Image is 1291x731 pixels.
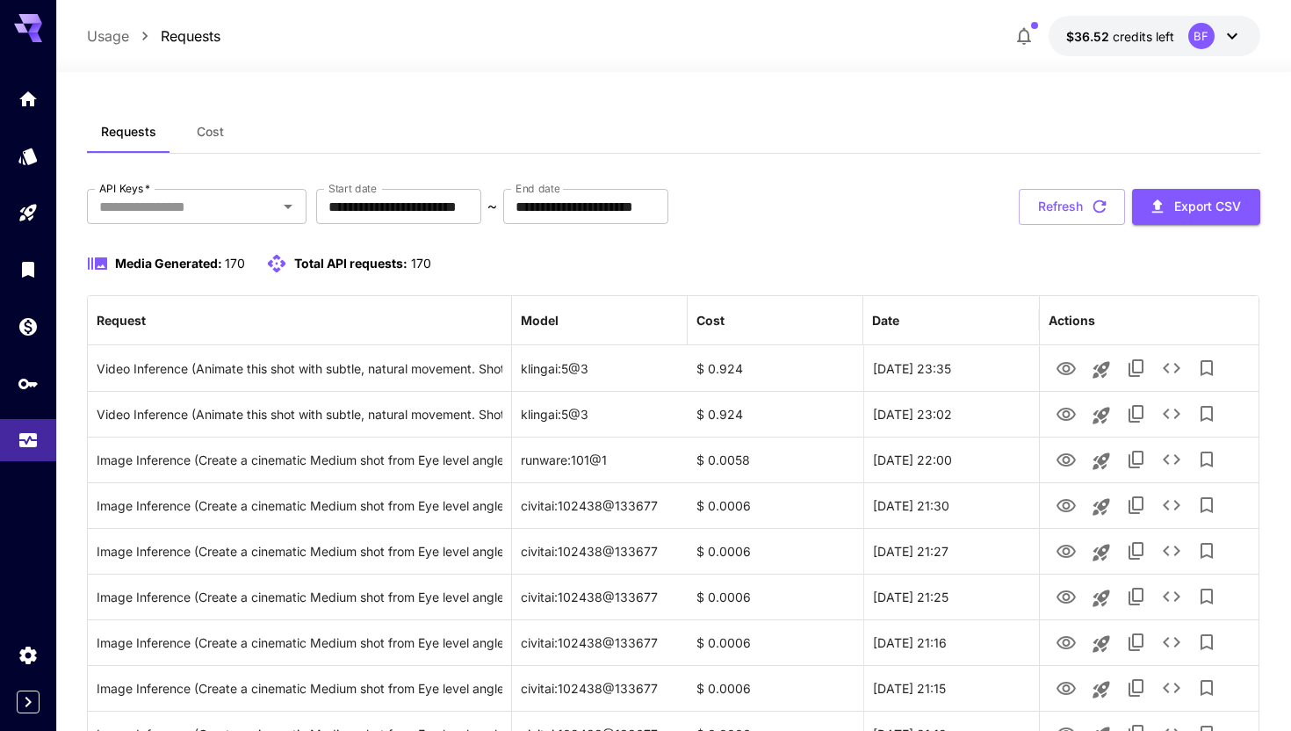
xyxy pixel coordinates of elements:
[1119,442,1154,477] button: Copy TaskUUID
[1154,670,1189,706] button: See details
[18,373,39,394] div: API Keys
[1119,351,1154,386] button: Copy TaskUUID
[1049,669,1084,706] button: View
[97,575,501,619] div: Click to copy prompt
[512,482,688,528] div: civitai:102438@133677
[512,528,688,574] div: civitai:102438@133677
[688,391,863,437] div: $ 0.924
[863,437,1039,482] div: 30 Sep, 2025 22:00
[688,619,863,665] div: $ 0.0006
[512,665,688,711] div: civitai:102438@133677
[863,482,1039,528] div: 30 Sep, 2025 21:30
[1189,351,1224,386] button: Add to library
[1049,350,1084,386] button: View
[1049,578,1084,614] button: View
[487,196,497,217] p: ~
[97,392,501,437] div: Click to copy prompt
[1084,444,1119,479] button: Launch in playground
[1188,23,1215,49] div: BF
[863,345,1039,391] div: 30 Sep, 2025 23:35
[1119,396,1154,431] button: Copy TaskUUID
[521,313,559,328] div: Model
[1189,488,1224,523] button: Add to library
[87,25,220,47] nav: breadcrumb
[1189,670,1224,706] button: Add to library
[97,438,501,482] div: Click to copy prompt
[1132,189,1260,225] button: Export CSV
[115,256,222,271] span: Media Generated:
[161,25,220,47] a: Requests
[1154,625,1189,660] button: See details
[1154,488,1189,523] button: See details
[1084,489,1119,525] button: Launch in playground
[1189,579,1224,614] button: Add to library
[1084,672,1119,707] button: Launch in playground
[688,482,863,528] div: $ 0.0006
[688,574,863,619] div: $ 0.0006
[1154,351,1189,386] button: See details
[97,313,146,328] div: Request
[18,430,39,452] div: Usage
[18,88,39,110] div: Home
[1119,533,1154,568] button: Copy TaskUUID
[688,528,863,574] div: $ 0.0006
[18,258,39,280] div: Library
[1084,398,1119,433] button: Launch in playground
[1154,533,1189,568] button: See details
[411,256,431,271] span: 170
[863,665,1039,711] div: 30 Sep, 2025 21:15
[97,666,501,711] div: Click to copy prompt
[512,391,688,437] div: klingai:5@3
[1049,395,1084,431] button: View
[1084,626,1119,662] button: Launch in playground
[512,345,688,391] div: klingai:5@3
[512,619,688,665] div: civitai:102438@133677
[276,194,300,219] button: Open
[863,528,1039,574] div: 30 Sep, 2025 21:27
[1049,16,1260,56] button: $36.51558BF
[696,313,725,328] div: Cost
[18,145,39,167] div: Models
[18,315,39,337] div: Wallet
[87,25,129,47] a: Usage
[872,313,899,328] div: Date
[1154,579,1189,614] button: See details
[294,256,407,271] span: Total API requests:
[18,644,39,666] div: Settings
[1084,535,1119,570] button: Launch in playground
[512,574,688,619] div: civitai:102438@133677
[1189,533,1224,568] button: Add to library
[99,181,150,196] label: API Keys
[1119,488,1154,523] button: Copy TaskUUID
[101,124,156,140] span: Requests
[1066,29,1113,44] span: $36.52
[1084,581,1119,616] button: Launch in playground
[97,483,501,528] div: Click to copy prompt
[1154,442,1189,477] button: See details
[18,202,39,224] div: Playground
[516,181,559,196] label: End date
[512,437,688,482] div: runware:101@1
[97,529,501,574] div: Click to copy prompt
[688,345,863,391] div: $ 0.924
[17,691,40,713] button: Expand sidebar
[1049,532,1084,568] button: View
[1189,442,1224,477] button: Add to library
[1119,670,1154,706] button: Copy TaskUUID
[1119,625,1154,660] button: Copy TaskUUID
[1066,27,1174,46] div: $36.51558
[1049,487,1084,523] button: View
[1019,189,1125,225] button: Refresh
[1189,396,1224,431] button: Add to library
[328,181,377,196] label: Start date
[1154,396,1189,431] button: See details
[197,124,224,140] span: Cost
[1119,579,1154,614] button: Copy TaskUUID
[863,574,1039,619] div: 30 Sep, 2025 21:25
[863,391,1039,437] div: 30 Sep, 2025 23:02
[1189,625,1224,660] button: Add to library
[1084,352,1119,387] button: Launch in playground
[688,665,863,711] div: $ 0.0006
[225,256,245,271] span: 170
[1113,29,1174,44] span: credits left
